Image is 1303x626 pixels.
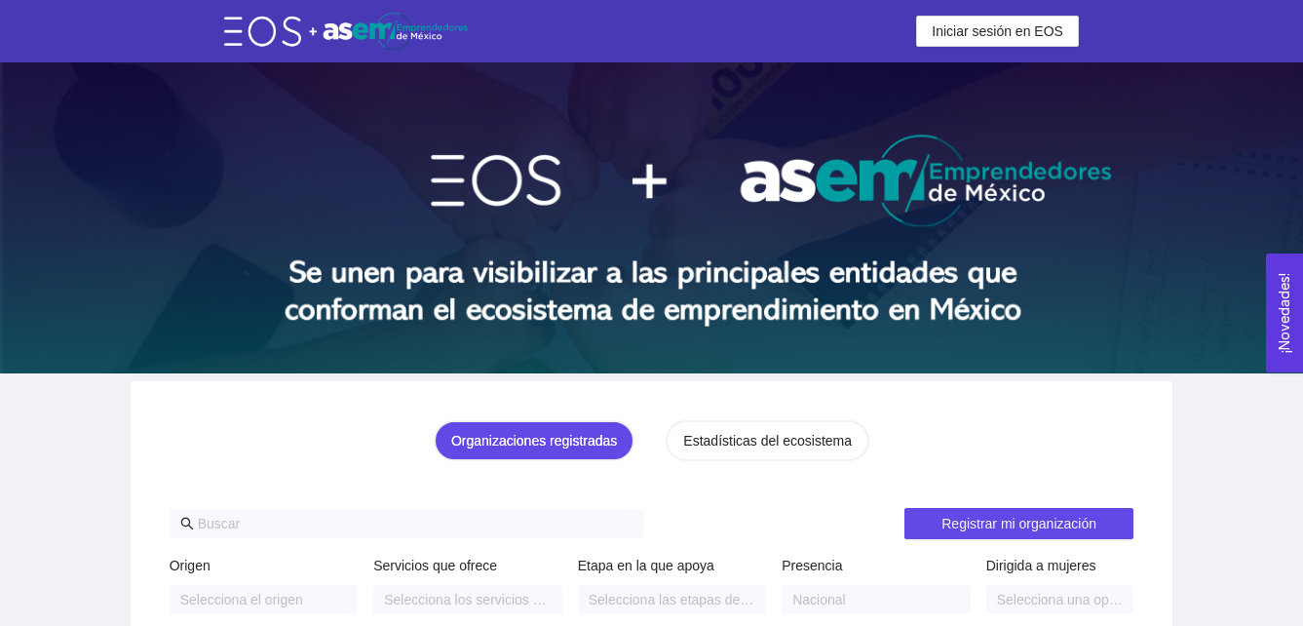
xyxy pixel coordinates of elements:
[986,555,1096,576] label: Dirigida a mujeres
[170,555,211,576] label: Origen
[1266,254,1303,372] button: Open Feedback Widget
[451,430,617,451] div: Organizaciones registradas
[180,517,194,530] span: search
[904,508,1133,539] button: Registrar mi organización
[578,555,714,576] label: Etapa en la que apoya
[941,513,1096,534] span: Registrar mi organización
[373,555,497,576] label: Servicios que ofrece
[932,20,1063,42] span: Iniciar sesión en EOS
[198,513,633,534] input: Buscar
[683,430,852,451] div: Estadísticas del ecosistema
[224,13,468,49] img: eos-asem-logo.38b026ae.png
[782,555,842,576] label: Presencia
[916,16,1079,47] button: Iniciar sesión en EOS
